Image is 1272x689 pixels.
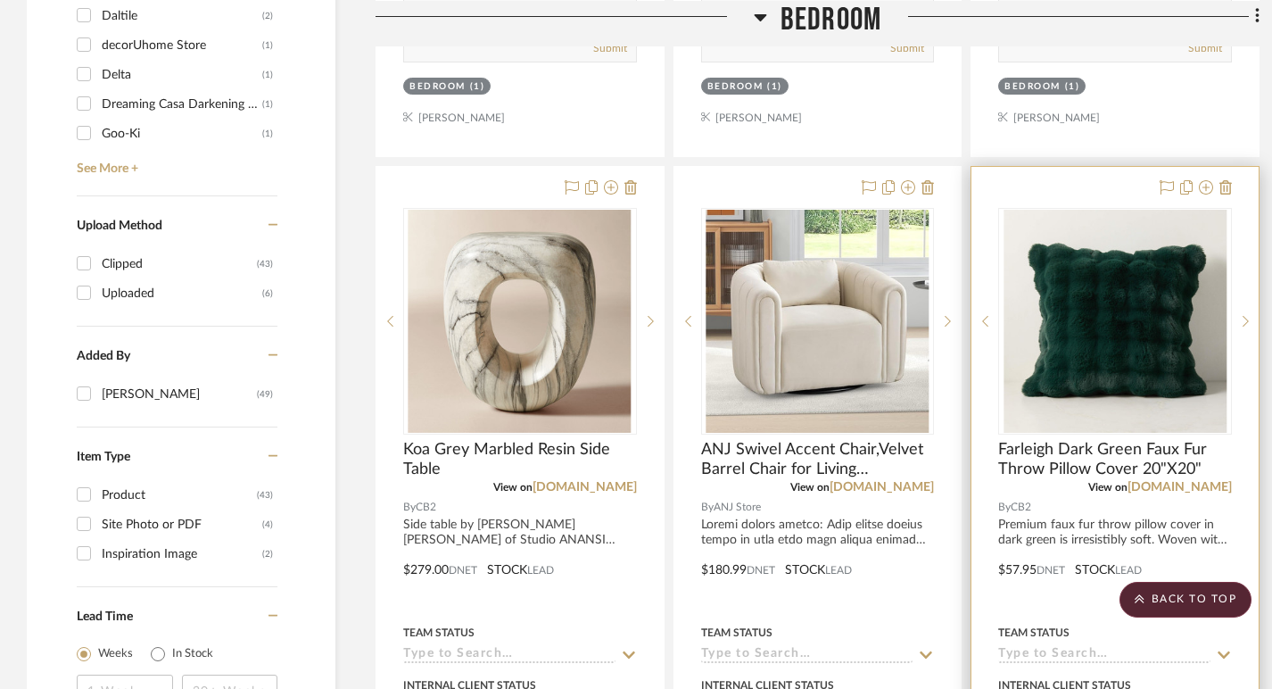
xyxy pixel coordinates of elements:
img: Farleigh Dark Green Faux Fur Throw Pillow Cover 20"X20" [1004,210,1227,433]
div: Dreaming Casa Darkening Black Velvet Curtains for Living Room Thermal Insulated Rod Pocket Back Tab [102,90,262,119]
span: Added By [77,350,130,362]
div: (1) [262,90,273,119]
span: Koa Grey Marbled Resin Side Table [403,440,637,479]
label: Weeks [98,645,133,663]
span: Lead Time [77,610,133,623]
scroll-to-top-button: BACK TO TOP [1119,582,1251,618]
button: Submit [593,40,627,56]
div: Daltile [102,2,262,30]
span: CB2 [1011,499,1031,516]
span: ANJ Store [714,499,761,516]
div: Bedroom [409,80,466,94]
div: Team Status [998,625,1070,641]
div: (43) [257,481,273,510]
span: By [403,499,416,516]
div: 0 [702,209,934,434]
span: CB2 [416,499,436,516]
div: decorUhome Store [102,31,262,60]
div: Goo-Ki [102,120,262,148]
label: In Stock [172,645,213,663]
button: Submit [1188,40,1222,56]
div: (4) [262,511,273,539]
span: By [998,499,1011,516]
div: (43) [257,250,273,278]
div: 0 [999,209,1231,434]
div: (2) [262,540,273,569]
a: [DOMAIN_NAME] [533,481,637,494]
div: Delta [102,61,262,89]
div: Site Photo or PDF [102,511,262,539]
input: Type to Search… [403,647,615,664]
div: Team Status [403,625,475,641]
button: Submit [890,40,924,56]
input: Type to Search… [998,647,1210,664]
a: [DOMAIN_NAME] [830,481,934,494]
input: Type to Search… [701,647,913,664]
span: ANJ Swivel Accent Chair,Velvet Barrel Chair for Living Room,Comfy Modern Armchair,Completely Asse... [701,440,935,479]
div: Inspiration Image [102,540,262,569]
span: View on [1088,482,1127,493]
div: 0 [404,209,636,434]
span: Upload Method [77,220,162,232]
div: (1) [470,80,485,94]
span: By [701,499,714,516]
a: See More + [72,148,277,177]
span: Item Type [77,451,130,463]
div: (6) [262,279,273,308]
div: Uploaded [102,279,262,308]
span: Farleigh Dark Green Faux Fur Throw Pillow Cover 20"X20" [998,440,1232,479]
div: (2) [262,2,273,30]
div: Team Status [701,625,772,641]
div: (49) [257,380,273,409]
div: Bedroom [707,80,764,94]
img: ANJ Swivel Accent Chair,Velvet Barrel Chair for Living Room,Comfy Modern Armchair,Completely Asse... [706,210,929,433]
div: Clipped [102,250,257,278]
span: View on [493,482,533,493]
div: Bedroom [1004,80,1061,94]
div: (1) [1065,80,1080,94]
div: (1) [262,61,273,89]
div: [PERSON_NAME] [102,380,257,409]
a: [DOMAIN_NAME] [1127,481,1232,494]
img: Koa Grey Marbled Resin Side Table [409,210,632,433]
div: Product [102,481,257,510]
div: (1) [767,80,782,94]
div: (1) [262,31,273,60]
span: View on [790,482,830,493]
div: (1) [262,120,273,148]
